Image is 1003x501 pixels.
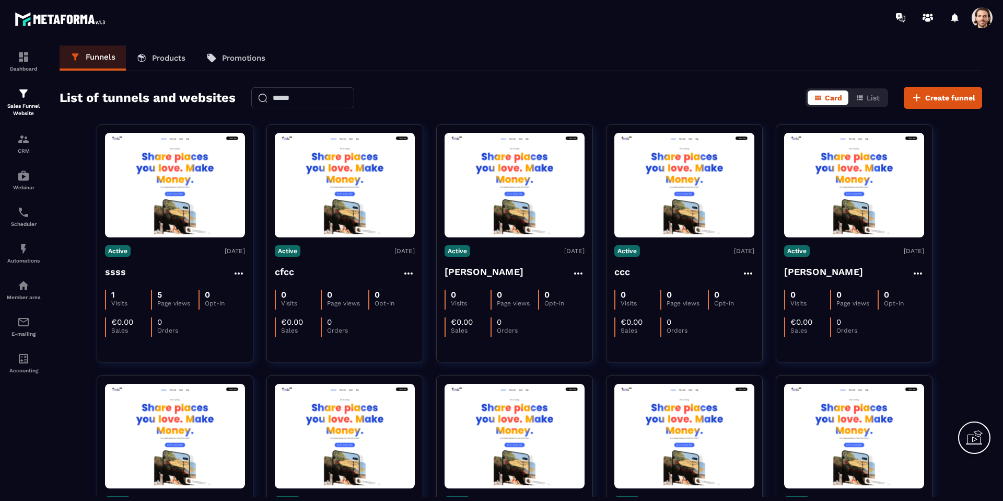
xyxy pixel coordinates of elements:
p: [DATE] [904,247,924,255]
p: 0 [497,317,501,327]
p: Orders [327,327,367,334]
p: 0 [375,290,380,300]
p: 0 [884,290,889,300]
img: formation [17,51,30,63]
a: automationsautomationsWebinar [3,162,44,198]
h4: [PERSON_NAME] [445,265,524,279]
p: Sales [281,327,321,334]
p: €0.00 [281,317,303,327]
p: Orders [836,327,876,334]
p: Member area [3,294,44,300]
p: E-mailing [3,331,44,337]
h2: List of tunnels and websites [60,87,236,108]
p: 0 [790,290,796,300]
p: 0 [451,290,456,300]
p: 0 [836,290,842,300]
a: formationformationSales Funnel Website [3,79,44,125]
p: Opt-in [205,300,244,307]
p: 0 [327,317,332,327]
img: email [17,316,30,328]
p: €0.00 [621,317,643,327]
p: Sales [451,327,491,334]
p: 0 [281,290,286,300]
p: Visits [281,300,321,307]
p: Sales [111,327,151,334]
p: [DATE] [225,247,245,255]
p: 0 [836,317,841,327]
a: formationformationCRM [3,125,44,162]
button: List [849,90,886,105]
img: formation [17,133,30,145]
p: Page views [327,300,368,307]
p: 0 [327,290,332,300]
img: image [105,136,245,235]
img: automations [17,243,30,255]
span: Create funnel [925,93,975,103]
p: Orders [157,327,197,334]
p: Active [105,245,131,257]
a: formationformationDashboard [3,43,44,79]
p: Page views [667,300,708,307]
p: Products [152,53,185,63]
img: image [275,136,415,235]
img: image [784,387,924,486]
p: Accounting [3,368,44,373]
p: 0 [205,290,210,300]
button: Card [808,90,848,105]
p: Opt-in [884,300,924,307]
p: Sales [790,327,830,334]
p: Active [275,245,300,257]
img: image [445,387,585,486]
img: image [445,136,585,235]
p: CRM [3,148,44,154]
a: Products [126,45,196,71]
p: 0 [621,290,626,300]
span: List [867,94,880,102]
a: automationsautomationsAutomations [3,235,44,271]
p: Active [445,245,470,257]
a: automationsautomationsMember area [3,271,44,308]
p: Promotions [222,53,265,63]
p: 0 [667,290,672,300]
a: schedulerschedulerScheduler [3,198,44,235]
button: Create funnel [904,87,982,109]
img: scheduler [17,206,30,219]
p: 1 [111,290,115,300]
p: Page views [497,300,538,307]
p: 0 [497,290,502,300]
h4: ccc [614,265,631,279]
p: Visits [621,300,660,307]
img: image [105,387,245,486]
p: Orders [667,327,706,334]
p: Active [614,245,640,257]
p: Orders [497,327,537,334]
p: [DATE] [564,247,585,255]
p: Webinar [3,185,44,190]
p: 0 [714,290,719,300]
p: 0 [544,290,550,300]
p: Visits [790,300,830,307]
p: 0 [667,317,671,327]
p: €0.00 [790,317,812,327]
p: Scheduler [3,221,44,227]
p: Page views [157,300,199,307]
img: accountant [17,352,30,365]
img: image [784,136,924,235]
h4: ssss [105,265,126,279]
p: Sales [621,327,660,334]
p: Funnels [86,52,115,62]
p: [DATE] [734,247,754,255]
p: Visits [451,300,491,307]
a: Funnels [60,45,126,71]
p: 5 [157,290,162,300]
p: Automations [3,258,44,264]
a: accountantaccountantAccounting [3,345,44,381]
img: image [275,387,415,486]
p: €0.00 [451,317,473,327]
a: Promotions [196,45,276,71]
p: Sales Funnel Website [3,103,44,117]
img: automations [17,169,30,182]
h4: cfcc [275,265,295,279]
p: Dashboard [3,66,44,72]
p: Active [784,245,810,257]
